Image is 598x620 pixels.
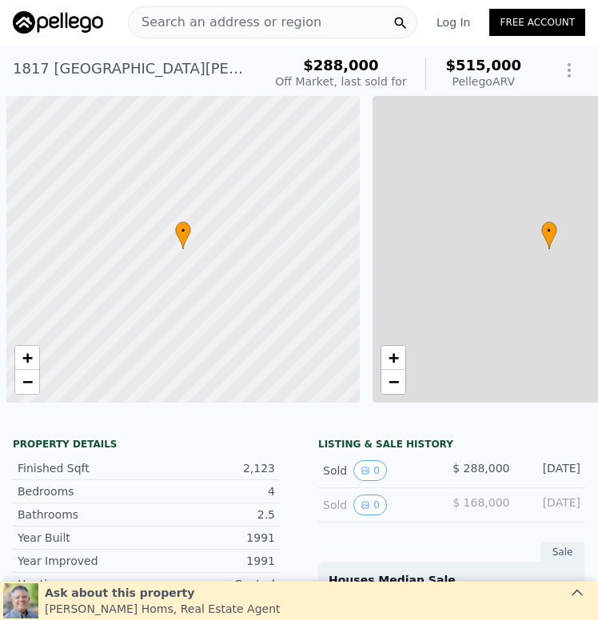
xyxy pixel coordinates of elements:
div: Sold [323,495,439,515]
div: • [175,221,191,249]
div: 2,123 [146,460,275,476]
div: [DATE] [523,495,581,515]
div: Year Built [18,530,146,546]
div: [DATE] [523,460,581,481]
div: Heating [18,576,146,592]
div: Finished Sqft [18,460,146,476]
a: Log In [417,14,489,30]
div: Property details [13,438,280,451]
img: Pellego [13,11,103,34]
span: + [22,348,33,368]
span: • [541,224,557,238]
span: − [22,372,33,391]
div: Off Market, last sold for [275,74,406,89]
span: • [175,224,191,238]
a: Zoom in [15,346,39,370]
div: Sold [323,460,439,481]
div: 2.5 [146,507,275,523]
span: $288,000 [303,57,379,74]
div: 4 [146,483,275,499]
span: $ 288,000 [452,462,509,475]
div: 1991 [146,530,275,546]
button: Show Options [553,54,585,86]
div: • [541,221,557,249]
span: Search an address or region [129,13,321,32]
img: Joe Homs [3,583,38,618]
div: Sale [540,542,585,562]
div: 1991 [146,553,275,569]
div: Houses Median Sale [329,572,575,588]
div: Bedrooms [18,483,146,499]
a: Zoom in [381,346,405,370]
span: $ 168,000 [452,496,509,509]
div: Pellego ARV [445,74,521,89]
div: [PERSON_NAME] Homs , Real Estate Agent [45,601,281,617]
div: Bathrooms [18,507,146,523]
button: View historical data [353,495,387,515]
span: − [388,372,398,391]
a: Free Account [489,9,585,36]
div: Year Improved [18,553,146,569]
a: Zoom out [381,370,405,394]
button: View historical data [353,460,387,481]
span: + [388,348,398,368]
div: Central [146,576,275,592]
span: $515,000 [445,57,521,74]
a: Zoom out [15,370,39,394]
div: Ask about this property [45,585,281,601]
div: 1817 [GEOGRAPHIC_DATA][PERSON_NAME] Dr , Modesto , CA 95358 [13,58,249,80]
div: LISTING & SALE HISTORY [318,438,585,454]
